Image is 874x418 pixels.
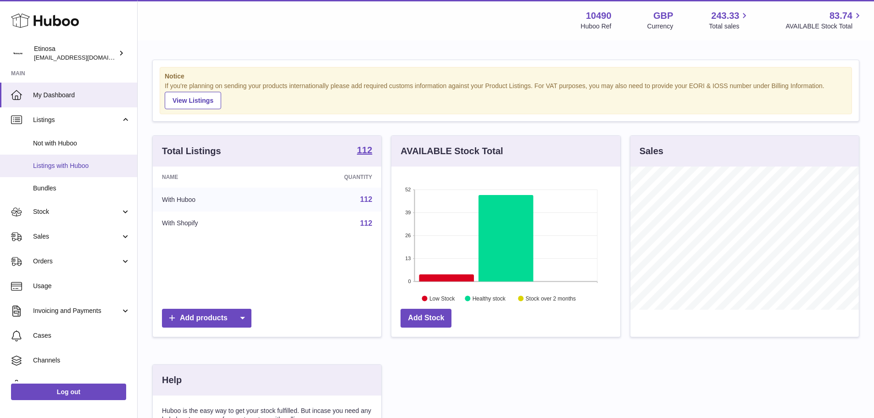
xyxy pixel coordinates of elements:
span: Channels [33,356,130,365]
span: My Dashboard [33,91,130,100]
span: 83.74 [829,10,852,22]
text: 13 [406,256,411,261]
strong: GBP [653,10,673,22]
div: If you're planning on sending your products internationally please add required customs informati... [165,82,847,109]
td: With Huboo [153,188,276,212]
span: Orders [33,257,121,266]
span: Total sales [709,22,750,31]
span: 243.33 [711,10,739,22]
span: Bundles [33,184,130,193]
span: [EMAIL_ADDRESS][DOMAIN_NAME] [34,54,135,61]
text: Stock over 2 months [526,295,576,301]
th: Quantity [276,167,382,188]
span: AVAILABLE Stock Total [785,22,863,31]
h3: Help [162,374,182,386]
a: 112 [360,219,373,227]
div: Huboo Ref [581,22,612,31]
a: 243.33 Total sales [709,10,750,31]
span: Listings with Huboo [33,162,130,170]
span: Not with Huboo [33,139,130,148]
img: internalAdmin-10490@internal.huboo.com [11,46,25,60]
span: Settings [33,381,130,390]
h3: AVAILABLE Stock Total [401,145,503,157]
strong: 112 [357,145,372,155]
text: 26 [406,233,411,238]
span: Sales [33,232,121,241]
span: Listings [33,116,121,124]
th: Name [153,167,276,188]
span: Cases [33,331,130,340]
span: Invoicing and Payments [33,307,121,315]
a: Add Stock [401,309,451,328]
text: Low Stock [429,295,455,301]
a: View Listings [165,92,221,109]
h3: Sales [640,145,663,157]
a: Add products [162,309,251,328]
h3: Total Listings [162,145,221,157]
text: Healthy stock [473,295,506,301]
td: With Shopify [153,212,276,235]
a: 112 [360,195,373,203]
strong: Notice [165,72,847,81]
strong: 10490 [586,10,612,22]
span: Usage [33,282,130,290]
div: Etinosa [34,45,117,62]
text: 52 [406,187,411,192]
text: 39 [406,210,411,215]
div: Currency [647,22,674,31]
a: 83.74 AVAILABLE Stock Total [785,10,863,31]
text: 0 [408,279,411,284]
a: 112 [357,145,372,156]
span: Stock [33,207,121,216]
a: Log out [11,384,126,400]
